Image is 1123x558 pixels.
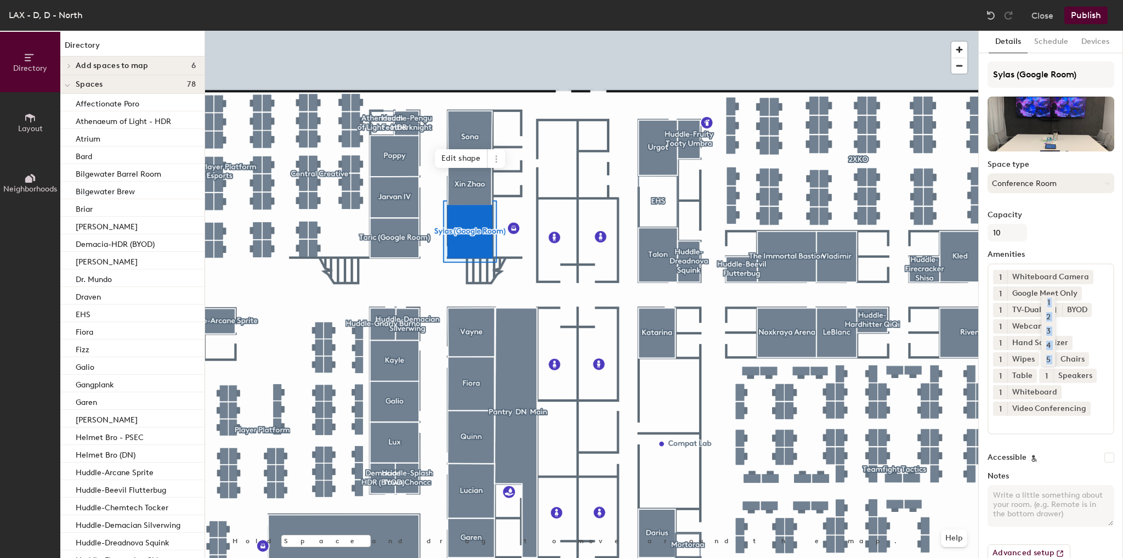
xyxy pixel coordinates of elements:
[191,61,196,70] span: 6
[989,31,1028,53] button: Details
[1064,7,1108,24] button: Publish
[988,250,1114,259] label: Amenities
[76,465,154,477] p: Huddle-Arcane Sprite
[1041,324,1056,338] div: 3
[1041,309,1056,324] div: 2
[1041,295,1056,309] div: 1
[1053,369,1097,383] div: Speakers
[1007,385,1062,399] div: Whiteboard
[993,369,1007,383] button: 1
[993,336,1007,350] button: 1
[76,342,89,354] p: Fizz
[1041,338,1056,352] div: 4
[1007,369,1037,383] div: Table
[76,80,103,89] span: Spaces
[1007,270,1093,284] div: Whiteboard Camera
[76,236,155,249] p: Demacia-HDR (BYOD)
[1007,286,1082,301] div: Google Meet Only
[76,535,169,548] p: Huddle-Dreadnova Squink
[1003,10,1014,21] img: Redo
[1045,370,1048,382] span: 1
[1062,303,1092,317] div: BYOD
[993,319,1007,334] button: 1
[993,402,1007,416] button: 1
[3,184,57,194] span: Neighborhoods
[985,10,996,21] img: Undo
[1007,336,1073,350] div: Hand Sanitizer
[76,430,144,442] p: Helmet Bro - PSEC
[76,377,114,390] p: Gangplank
[76,96,139,109] p: Affectionate Poro
[76,131,100,144] p: Atrium
[18,124,43,133] span: Layout
[76,184,135,196] p: Bilgewater Brew
[76,254,138,267] p: [PERSON_NAME]
[988,472,1114,481] label: Notes
[999,387,1002,398] span: 1
[999,354,1002,365] span: 1
[999,337,1002,349] span: 1
[76,394,97,407] p: Garen
[76,324,93,337] p: Fiora
[76,517,180,530] p: Huddle-Demacian Silverwing
[76,219,138,232] p: [PERSON_NAME]
[993,385,1007,399] button: 1
[76,201,93,214] p: Briar
[76,500,168,512] p: Huddle-Chemtech Tocker
[1039,369,1053,383] button: 1
[999,370,1002,382] span: 1
[76,307,90,319] p: EHS
[1031,7,1053,24] button: Close
[999,403,1002,415] span: 1
[1028,31,1075,53] button: Schedule
[999,321,1002,332] span: 1
[76,272,112,284] p: Dr. Mundo
[76,359,94,372] p: Galio
[76,149,92,161] p: Bard
[993,270,1007,284] button: 1
[76,166,161,179] p: Bilgewater Barrel Room
[993,286,1007,301] button: 1
[999,288,1002,300] span: 1
[988,173,1114,193] button: Conference Room
[76,114,171,126] p: Athenaeum of Light - HDR
[1056,352,1089,367] div: Chairs
[941,529,967,547] button: Help
[76,412,138,425] p: [PERSON_NAME]
[999,305,1002,316] span: 1
[1041,352,1056,367] div: 5
[1007,352,1039,367] div: Wipes
[9,8,83,22] div: LAX - D, D - North
[993,352,1007,367] button: 1
[435,149,487,168] span: Edit shape
[1007,303,1046,317] div: TV-Dual
[60,40,205,57] h1: Directory
[988,97,1114,151] img: The space named Sylas (Google Room)
[999,272,1002,283] span: 1
[76,61,149,70] span: Add spaces to map
[993,303,1007,317] button: 1
[988,453,1026,462] label: Accessible
[988,160,1114,169] label: Space type
[1007,402,1091,416] div: Video Conferencing
[1075,31,1116,53] button: Devices
[988,211,1114,219] label: Capacity
[187,80,196,89] span: 78
[76,482,166,495] p: Huddle-Beevil Flutterbug
[1007,319,1050,334] div: Webcam
[13,64,47,73] span: Directory
[76,289,101,302] p: Draven
[76,447,135,460] p: Helmet Bro (DN)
